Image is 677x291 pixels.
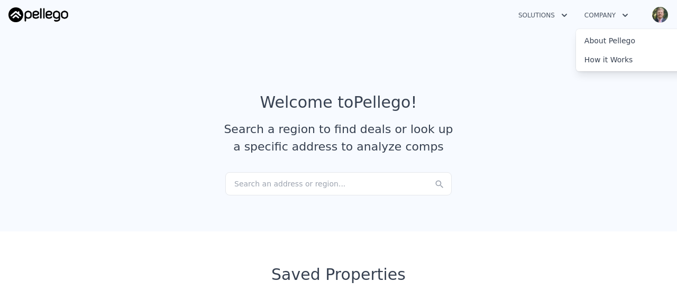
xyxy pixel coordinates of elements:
div: Saved Properties [68,265,609,284]
img: Pellego [8,7,68,22]
div: Search an address or region... [225,172,452,195]
div: Welcome to Pellego ! [260,93,417,112]
button: Company [576,6,637,25]
button: Solutions [510,6,576,25]
div: Search a region to find deals or look up a specific address to analyze comps [220,120,457,155]
img: avatar [652,6,669,23]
